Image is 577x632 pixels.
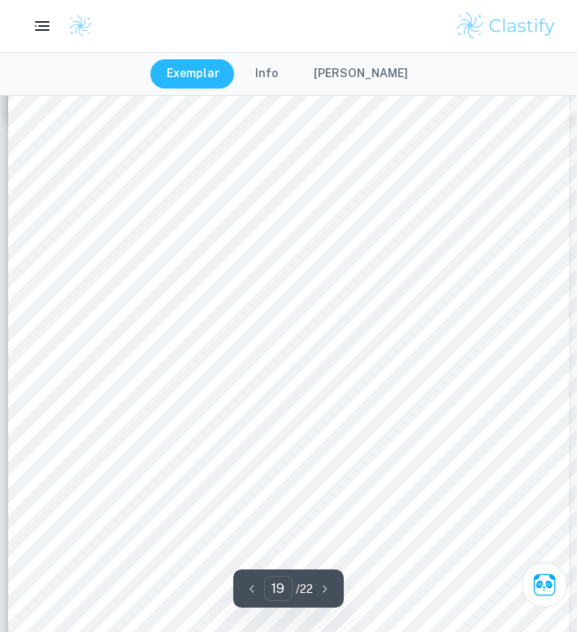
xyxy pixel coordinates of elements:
[150,59,236,89] button: Exemplar
[59,14,93,38] a: Clastify logo
[522,562,567,608] button: Ask Clai
[296,580,313,598] p: / 22
[239,59,294,89] button: Info
[297,59,424,89] button: [PERSON_NAME]
[68,14,93,38] img: Clastify logo
[454,10,557,42] img: Clastify logo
